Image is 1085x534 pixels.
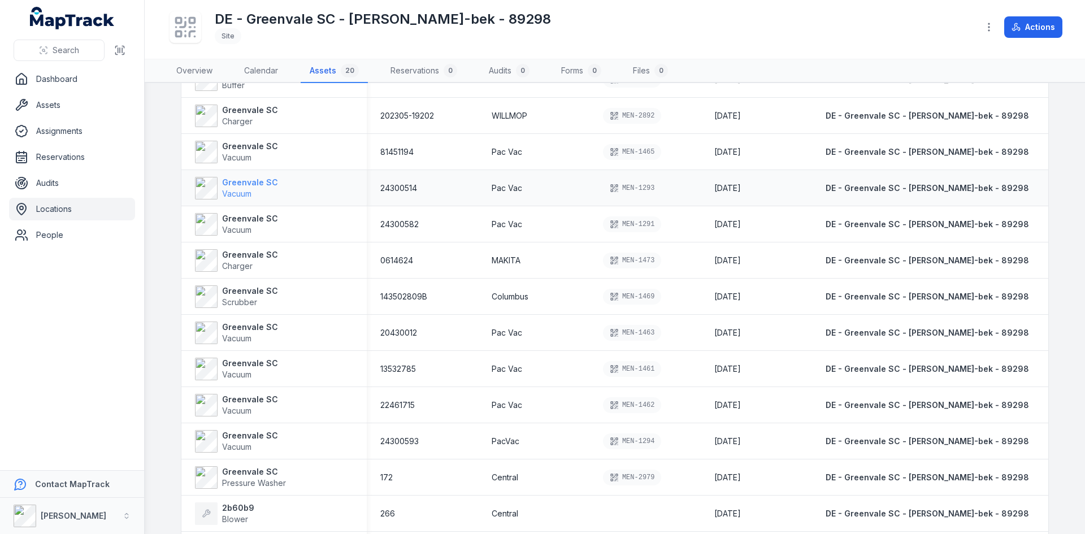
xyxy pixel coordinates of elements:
span: 266 [380,508,395,519]
a: People [9,224,135,246]
span: Pac Vac [492,400,522,411]
a: Forms0 [552,59,610,83]
a: Reservations [9,146,135,168]
span: DE - Greenvale SC - [PERSON_NAME]-bek - 89298 [826,509,1029,518]
div: 0 [444,64,457,77]
span: Scrubber [222,297,257,307]
span: [DATE] [714,400,741,410]
span: 24300514 [380,183,417,194]
span: Pressure Washer [222,478,286,488]
span: Central [492,472,518,483]
span: DE - Greenvale SC - [PERSON_NAME]-bek - 89298 [826,147,1029,157]
a: DE - Greenvale SC - [PERSON_NAME]-bek - 89298 [826,363,1029,375]
strong: Greenvale SC [222,141,278,152]
span: DE - Greenvale SC - [PERSON_NAME]-bek - 89298 [826,436,1029,446]
div: MEN-1293 [603,180,662,196]
span: Pac Vac [492,219,522,230]
div: MEN-2979 [603,470,662,485]
strong: Greenvale SC [222,105,278,116]
time: 2/5/2026, 12:25:00 AM [714,146,741,158]
span: [DATE] [714,111,741,120]
span: Search [53,45,79,56]
a: Greenvale SCVacuum [195,358,278,380]
a: DE - Greenvale SC - [PERSON_NAME]-bek - 89298 [826,472,1029,483]
span: 20430012 [380,327,417,338]
div: MEN-1463 [603,325,662,341]
strong: Greenvale SC [222,213,278,224]
a: Locations [9,198,135,220]
a: DE - Greenvale SC - [PERSON_NAME]-bek - 89298 [826,255,1029,266]
time: 11/7/25, 10:25:00 AM [714,472,741,483]
a: DE - Greenvale SC - [PERSON_NAME]-bek - 89298 [826,291,1029,302]
span: Pac Vac [492,146,522,158]
span: [DATE] [714,255,741,265]
h1: DE - Greenvale SC - [PERSON_NAME]-bek - 89298 [215,10,551,28]
strong: 2b60b9 [222,502,254,514]
span: DE - Greenvale SC - [PERSON_NAME]-bek - 89298 [826,364,1029,374]
a: Greenvale SCVacuum [195,141,278,163]
span: Buffer [222,80,245,90]
a: Greenvale SCVacuum [195,322,278,344]
time: 6/19/2025, 10:00:00 AM [714,508,741,519]
a: Files0 [624,59,677,83]
span: Vacuum [222,442,251,451]
div: MEN-1465 [603,144,662,160]
div: MEN-1294 [603,433,662,449]
strong: Greenvale SC [222,177,278,188]
a: DE - Greenvale SC - [PERSON_NAME]-bek - 89298 [826,110,1029,121]
a: Dashboard [9,68,135,90]
span: Vacuum [222,333,251,343]
time: 2/5/2026, 12:00:00 AM [714,219,741,230]
strong: Greenvale SC [222,322,278,333]
time: 2/5/2026, 12:25:00 AM [714,110,741,121]
a: Audits0 [480,59,539,83]
strong: Greenvale SC [222,466,286,477]
a: Greenvale SCVacuum [195,430,278,453]
span: PacVac [492,436,519,447]
span: [DATE] [714,328,741,337]
a: Reservations0 [381,59,466,83]
div: 0 [588,64,601,77]
span: 13532785 [380,363,416,375]
strong: Greenvale SC [222,249,278,261]
span: [DATE] [714,147,741,157]
span: 81451194 [380,146,414,158]
a: DE - Greenvale SC - [PERSON_NAME]-bek - 89298 [826,400,1029,411]
div: MEN-2892 [603,108,662,124]
a: DE - Greenvale SC - [PERSON_NAME]-bek - 89298 [826,327,1029,338]
div: MEN-1469 [603,289,662,305]
time: 2/5/26, 10:25:00 AM [714,436,741,447]
span: [DATE] [714,364,741,374]
span: 172 [380,472,393,483]
a: Greenvale SCPressure Washer [195,466,286,489]
a: DE - Greenvale SC - [PERSON_NAME]-bek - 89298 [826,183,1029,194]
strong: Greenvale SC [222,394,278,405]
button: Search [14,40,105,61]
a: Audits [9,172,135,194]
time: 2/5/26, 11:25:00 AM [714,400,741,411]
span: Vacuum [222,189,251,198]
a: Assets20 [301,59,368,83]
span: [DATE] [714,509,741,518]
a: MapTrack [30,7,115,29]
span: Charger [222,261,253,271]
span: Blower [222,514,248,524]
span: DE - Greenvale SC - [PERSON_NAME]-bek - 89298 [826,328,1029,337]
div: MEN-1473 [603,253,662,268]
div: MEN-1462 [603,397,662,413]
span: [DATE] [714,472,741,482]
a: DE - Greenvale SC - [PERSON_NAME]-bek - 89298 [826,508,1029,519]
span: MAKITA [492,255,520,266]
a: Greenvale SCCharger [195,249,278,272]
span: 202305-19202 [380,110,434,121]
span: [DATE] [714,219,741,229]
time: 2/5/26, 12:25:00 AM [714,183,741,194]
span: 22461715 [380,400,415,411]
strong: [PERSON_NAME] [41,511,106,520]
div: 0 [516,64,530,77]
span: 143502809B [380,291,427,302]
div: Site [215,28,241,44]
span: Vacuum [222,153,251,162]
span: Vacuum [222,406,251,415]
span: DE - Greenvale SC - [PERSON_NAME]-bek - 89298 [826,292,1029,301]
